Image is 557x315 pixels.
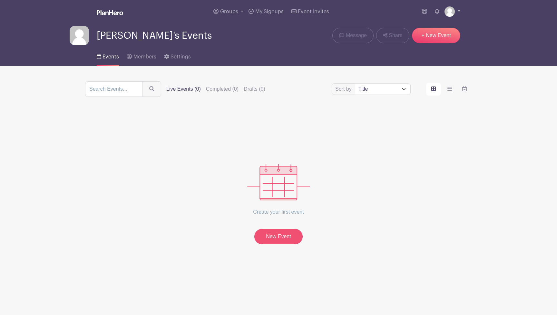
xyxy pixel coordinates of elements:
label: Drafts (0) [244,85,265,93]
img: events_empty-56550af544ae17c43cc50f3ebafa394433d06d5f1891c01edc4b5d1d59cfda54.svg [247,164,310,200]
span: Groups [220,9,238,14]
div: filters [166,85,265,93]
span: Event Invites [298,9,329,14]
img: default-ce2991bfa6775e67f084385cd625a349d9dcbb7a52a09fb2fda1e96e2d18dcdb.png [445,6,455,17]
label: Sort by [335,85,354,93]
img: logo_white-6c42ec7e38ccf1d336a20a19083b03d10ae64f83f12c07503d8b9e83406b4c7d.svg [97,10,123,15]
a: Members [127,45,156,66]
div: order and view [426,83,472,96]
span: Share [389,32,403,39]
a: Message [332,28,373,43]
a: New Event [254,229,303,244]
a: Events [97,45,119,66]
span: Events [103,54,119,59]
a: Settings [164,45,191,66]
span: Message [346,32,367,39]
img: default-ce2991bfa6775e67f084385cd625a349d9dcbb7a52a09fb2fda1e96e2d18dcdb.png [70,26,89,45]
a: Share [376,28,409,43]
span: [PERSON_NAME]'s Events [97,30,212,41]
label: Live Events (0) [166,85,201,93]
input: Search Events... [85,81,143,97]
label: Completed (0) [206,85,239,93]
span: Members [133,54,156,59]
span: Settings [171,54,191,59]
p: Create your first event [247,200,310,224]
span: My Signups [255,9,284,14]
a: + New Event [412,28,460,43]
